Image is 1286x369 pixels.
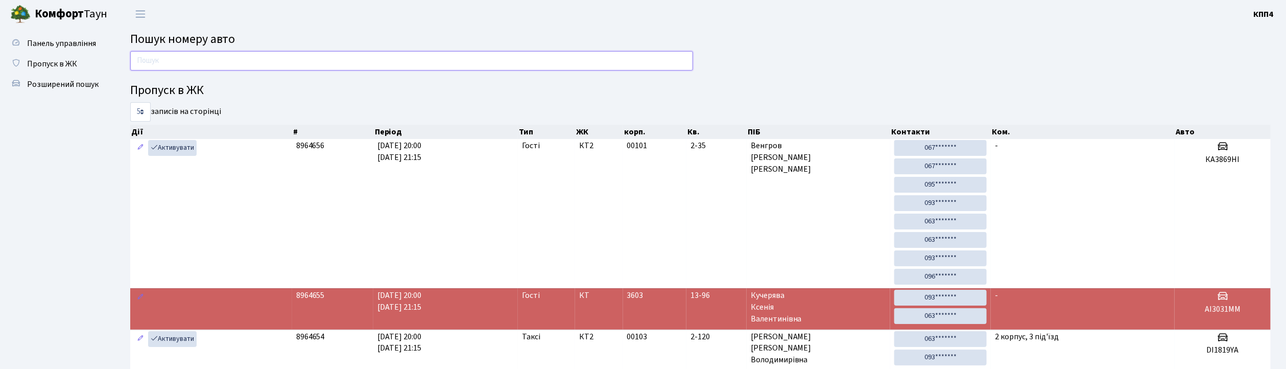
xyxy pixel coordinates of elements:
span: 8964654 [296,331,325,342]
h4: Пропуск в ЖК [130,83,1271,98]
a: Панель управління [5,33,107,54]
h5: КА3869HI [1179,155,1267,165]
th: корп. [623,125,686,139]
span: - [995,290,998,301]
span: 00103 [627,331,648,342]
span: [DATE] 20:00 [DATE] 21:15 [377,140,421,163]
th: Період [374,125,518,139]
span: 8964656 [296,140,325,151]
span: Пошук номеру авто [130,30,235,48]
h5: AI3031MM [1179,305,1267,314]
b: КПП4 [1254,9,1274,20]
span: КТ [579,290,618,302]
th: Дії [130,125,292,139]
label: записів на сторінці [130,102,221,122]
th: Контакти [890,125,991,139]
a: КПП4 [1254,8,1274,20]
span: 2-35 [690,140,743,152]
a: Редагувати [134,140,147,156]
span: 2-120 [690,331,743,343]
span: Гості [522,140,540,152]
a: Пропуск в ЖК [5,54,107,74]
span: Кучерява Ксенія Валентинівна [751,290,886,325]
a: Редагувати [134,290,147,306]
span: Гості [522,290,540,302]
th: Кв. [686,125,747,139]
span: 3603 [627,290,644,301]
span: Таун [35,6,107,23]
span: 8964655 [296,290,325,301]
span: 2 корпус, 3 під'їзд [995,331,1059,342]
th: Ком. [991,125,1175,139]
a: Активувати [148,331,197,347]
a: Активувати [148,140,197,156]
span: КТ2 [579,140,618,152]
span: - [995,140,998,151]
th: ЖК [576,125,623,139]
span: Венгров [PERSON_NAME] [PERSON_NAME] [751,140,886,175]
th: ПІБ [747,125,890,139]
th: Тип [518,125,575,139]
input: Пошук [130,51,693,71]
th: Авто [1175,125,1271,139]
img: logo.png [10,4,31,25]
span: 13-96 [690,290,743,302]
b: Комфорт [35,6,84,22]
button: Переключити навігацію [128,6,153,22]
span: [DATE] 20:00 [DATE] 21:15 [377,331,421,354]
span: [PERSON_NAME] [PERSON_NAME] Володимирівна [751,331,886,366]
a: Редагувати [134,331,147,347]
span: 00101 [627,140,648,151]
a: Розширений пошук [5,74,107,95]
h5: DI1819YA [1179,345,1267,355]
span: Панель управління [27,38,96,49]
span: КТ2 [579,331,618,343]
span: [DATE] 20:00 [DATE] 21:15 [377,290,421,313]
span: Таксі [522,331,540,343]
span: Пропуск в ЖК [27,58,77,70]
th: # [292,125,374,139]
span: Розширений пошук [27,79,99,90]
select: записів на сторінці [130,102,151,122]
